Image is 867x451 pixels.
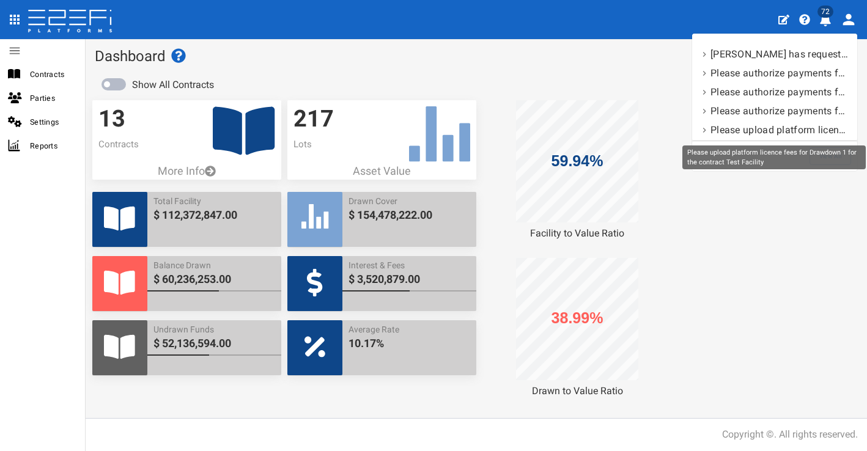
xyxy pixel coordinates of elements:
a: Please authorize payments for Drawdown 7 for the contract BIRD0004 - House & Land Facility, Port ... [698,64,851,82]
p: Please authorize payments for Drawdown 7 for the contract BIRD0004 - House & Land Facility, Port ... [710,66,850,80]
div: Please upload platform licence fees for Drawdown 1 for the contract Test Facility [682,145,866,169]
p: Please authorize payments for Drawdown 1 for the contract Test Facility [710,104,850,118]
a: Please authorize payments for Drawdown 3 for the contract BIRD0006 - House & Land 2 Facility, Por... [698,82,851,101]
a: Maddy Evans has requested Drawdown 12 for the contract SEDG0003 - 196, 206 & 208 Fleming Road, He... [698,45,851,64]
p: Maddy Evans has requested Drawdown 12 for the contract SEDG0003 - 196, 206 & 208 Fleming Road, He... [710,47,850,61]
p: Please upload platform licence fees for Drawdown 1 for the contract Test Facility [710,123,850,137]
a: Please upload platform licence fees for Drawdown 1 for the contract Test Facility [698,120,851,139]
a: Please authorize payments for Drawdown 1 for the contract Test Facility [698,101,851,120]
p: Please authorize payments for Drawdown 3 for the contract BIRD0006 - House & Land 2 Facility, Por... [710,85,850,99]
